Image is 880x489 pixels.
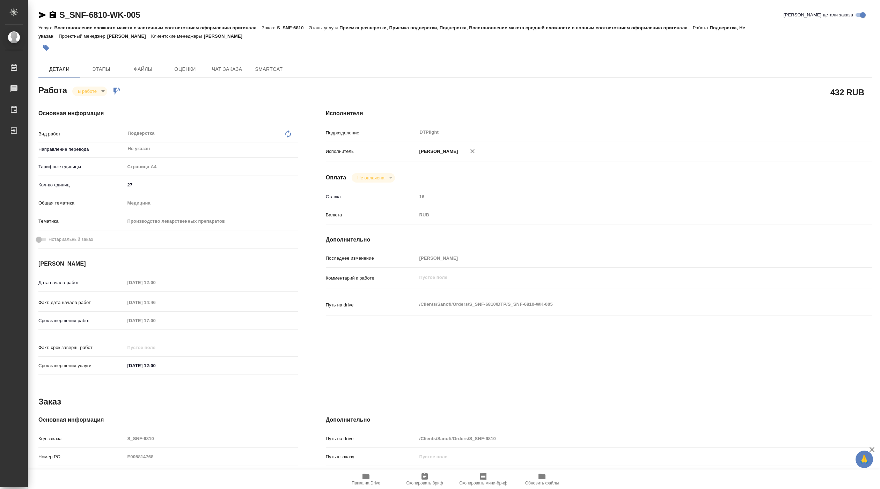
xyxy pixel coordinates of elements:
div: Производство лекарственных препаратов [125,215,298,227]
textarea: /Clients/Sanofi/Orders/S_SNF-6810/DTP/S_SNF-6810-WK-005 [417,298,827,310]
p: Заказ: [262,25,277,30]
h4: Исполнители [326,109,872,118]
h2: Работа [38,83,67,96]
input: Пустое поле [125,297,186,308]
p: Номер РО [38,453,125,460]
button: Скопировать бриф [395,469,454,489]
div: В работе [72,87,107,96]
h4: Оплата [326,173,346,182]
h2: 432 RUB [830,86,864,98]
p: Проектный менеджер [59,34,107,39]
span: 🙏 [858,452,870,467]
p: Работа [693,25,710,30]
input: Пустое поле [125,316,186,326]
p: Исполнитель [326,148,417,155]
p: [PERSON_NAME] [417,148,458,155]
p: Общая тематика [38,200,125,207]
p: Вид работ [38,131,125,138]
p: Срок завершения услуги [38,362,125,369]
h4: Дополнительно [326,416,872,424]
div: В работе [352,173,395,183]
div: Страница А4 [125,161,298,173]
p: Ставка [326,193,417,200]
button: Скопировать мини-бриф [454,469,513,489]
button: Добавить тэг [38,40,54,55]
p: Восстановление сложного макета с частичным соответствием оформлению оригинала [54,25,262,30]
p: Путь на drive [326,435,417,442]
span: Обновить файлы [525,481,559,486]
p: Срок завершения работ [38,317,125,324]
p: Валюта [326,212,417,218]
p: Факт. дата начала работ [38,299,125,306]
span: Скопировать бриф [406,481,443,486]
p: Тематика [38,218,125,225]
span: Файлы [126,65,160,74]
p: Путь к заказу [326,453,417,460]
h4: Основная информация [38,416,298,424]
p: Факт. срок заверш. работ [38,344,125,351]
p: Клиентские менеджеры [151,34,204,39]
p: Последнее изменение [326,255,417,262]
span: Нотариальный заказ [49,236,93,243]
h2: Заказ [38,396,61,407]
h4: Основная информация [38,109,298,118]
input: ✎ Введи что-нибудь [125,361,186,371]
span: SmartCat [252,65,286,74]
span: Этапы [85,65,118,74]
p: Этапы услуги [309,25,340,30]
button: Скопировать ссылку [49,11,57,19]
span: Детали [43,65,76,74]
input: ✎ Введи что-нибудь [125,180,298,190]
button: В работе [76,88,99,94]
p: Приемка разверстки, Приемка подверстки, Подверстка, Восстановление макета средней сложности с пол... [339,25,692,30]
input: Пустое поле [417,192,827,202]
h4: Дополнительно [326,236,872,244]
input: Пустое поле [417,452,827,462]
h4: [PERSON_NAME] [38,260,298,268]
input: Пустое поле [125,277,186,288]
button: Скопировать ссылку для ЯМессенджера [38,11,47,19]
input: Пустое поле [125,452,298,462]
span: [PERSON_NAME] детали заказа [784,12,853,18]
button: Не оплачена [355,175,386,181]
input: Пустое поле [125,342,186,353]
button: Удалить исполнителя [465,143,480,159]
span: Оценки [168,65,202,74]
a: S_SNF-6810-WK-005 [59,10,140,20]
p: S_SNF-6810 [277,25,309,30]
button: Обновить файлы [513,469,571,489]
input: Пустое поле [125,434,298,444]
p: Кол-во единиц [38,181,125,188]
span: Скопировать мини-бриф [459,481,507,486]
p: Подразделение [326,129,417,136]
input: Пустое поле [417,253,827,263]
p: [PERSON_NAME] [107,34,151,39]
p: [PERSON_NAME] [204,34,248,39]
p: Дата начала работ [38,279,125,286]
span: Чат заказа [210,65,244,74]
p: Путь на drive [326,302,417,309]
p: Услуга [38,25,54,30]
button: Папка на Drive [337,469,395,489]
p: Код заказа [38,435,125,442]
span: Папка на Drive [352,481,380,486]
input: Пустое поле [417,434,827,444]
button: 🙏 [856,451,873,468]
p: Направление перевода [38,146,125,153]
p: Комментарий к работе [326,275,417,282]
div: Медицина [125,197,298,209]
div: RUB [417,209,827,221]
p: Тарифные единицы [38,163,125,170]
